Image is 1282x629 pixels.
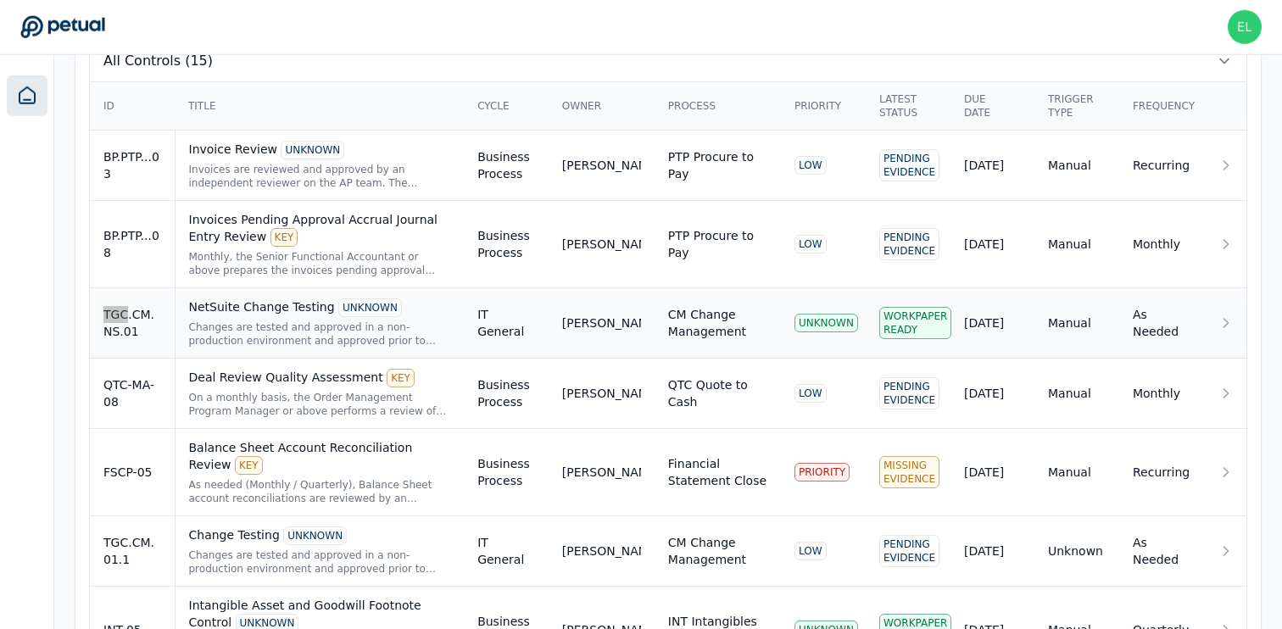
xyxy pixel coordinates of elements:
div: Pending Evidence [879,535,939,567]
div: KEY [235,456,263,475]
div: [PERSON_NAME] [562,464,641,481]
button: All Controls (15) [90,41,1246,81]
td: Recurring [1119,131,1204,201]
div: [DATE] [964,236,1021,253]
div: TGC.CM.01.1 [103,534,161,568]
div: NetSuite Change Testing [189,298,451,317]
a: Dashboard [7,75,47,116]
div: PTP Procure to Pay [668,227,767,261]
div: [DATE] [964,464,1021,481]
td: IT General [464,288,549,359]
div: QTC Quote to Cash [668,376,767,410]
div: UNKNOWN [794,314,858,332]
div: Cycle [477,99,535,113]
div: LOW [794,384,827,403]
div: Invoices Pending Approval Accrual Journal Entry Review [189,211,451,247]
div: Latest Status [879,92,937,120]
td: Manual [1034,429,1119,516]
div: [DATE] [964,157,1021,174]
td: As Needed [1119,516,1204,587]
div: As needed (Monthly / Quarterly), Balance Sheet account reconciliations are reviewed by an indepen... [189,478,451,505]
div: BP.PTP...03 [103,148,161,182]
td: Manual [1034,131,1119,201]
div: PRIORITY [794,463,850,481]
div: Invoice Review [189,141,451,159]
div: LOW [794,156,827,175]
div: QTC-MA-08 [103,376,161,410]
div: UNKNOWN [281,141,344,159]
td: Unknown [1034,516,1119,587]
div: Owner [562,99,641,113]
div: [PERSON_NAME] [562,385,641,402]
div: [DATE] [964,385,1021,402]
td: Recurring [1119,429,1204,516]
td: Monthly [1119,201,1204,288]
div: LOW [794,235,827,253]
div: Monthly, the Senior Functional Accountant or above prepares the invoices pending approval accrual... [189,250,451,277]
div: [PERSON_NAME] [562,157,641,174]
div: Workpaper Ready [879,307,951,339]
div: On a monthly basis, the Order Management Program Manager or above performs a review of Closed/Won... [189,391,451,418]
div: [PERSON_NAME] [562,236,641,253]
div: UNKNOWN [283,526,347,545]
div: FSCP-05 [103,464,161,481]
td: Manual [1034,288,1119,359]
div: [PERSON_NAME] [562,543,641,559]
div: Missing Evidence [879,456,939,488]
td: As Needed [1119,288,1204,359]
div: KEY [387,369,415,387]
div: Deal Review Quality Assessment [189,369,451,387]
td: Business Process [464,429,549,516]
div: Pending Evidence [879,377,939,409]
td: Monthly [1119,359,1204,429]
div: Changes are tested and approved in a non-production environment and approved prior to being imple... [189,548,451,576]
a: Go to Dashboard [20,15,105,39]
div: UNKNOWN [338,298,402,317]
div: Frequency [1133,99,1190,113]
div: Pending Evidence [879,149,939,181]
div: PTP Procure to Pay [668,148,767,182]
div: [DATE] [964,543,1021,559]
div: [PERSON_NAME] [562,314,641,331]
div: KEY [270,228,298,247]
div: Due Date [964,92,1021,120]
div: Invoices are reviewed and approved by an independent reviewer on the AP team. The independent rev... [189,163,451,190]
div: Trigger Type [1048,92,1106,120]
span: All Controls (15) [103,51,213,71]
td: Manual [1034,359,1119,429]
div: LOW [794,542,827,560]
div: Change Testing [189,526,451,545]
div: BP.PTP...08 [103,227,161,261]
div: Priority [794,99,852,113]
td: Business Process [464,359,549,429]
div: CM Change Management [668,534,767,568]
div: Title [188,99,450,113]
img: eliot+reddit@petual.ai [1228,10,1262,44]
td: Business Process [464,131,549,201]
div: Process [668,99,767,113]
div: TGC.CM.NS.01 [103,306,161,340]
div: CM Change Management [668,306,767,340]
div: Changes are tested and approved in a non-production environment and approved prior to being imple... [189,320,451,348]
div: Financial Statement Close [668,455,767,489]
div: ID [103,99,161,113]
td: IT General [464,516,549,587]
div: [DATE] [964,314,1021,331]
td: Business Process [464,201,549,288]
td: Manual [1034,201,1119,288]
div: Balance Sheet Account Reconciliation Review [189,439,451,475]
div: Pending Evidence [879,228,939,260]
